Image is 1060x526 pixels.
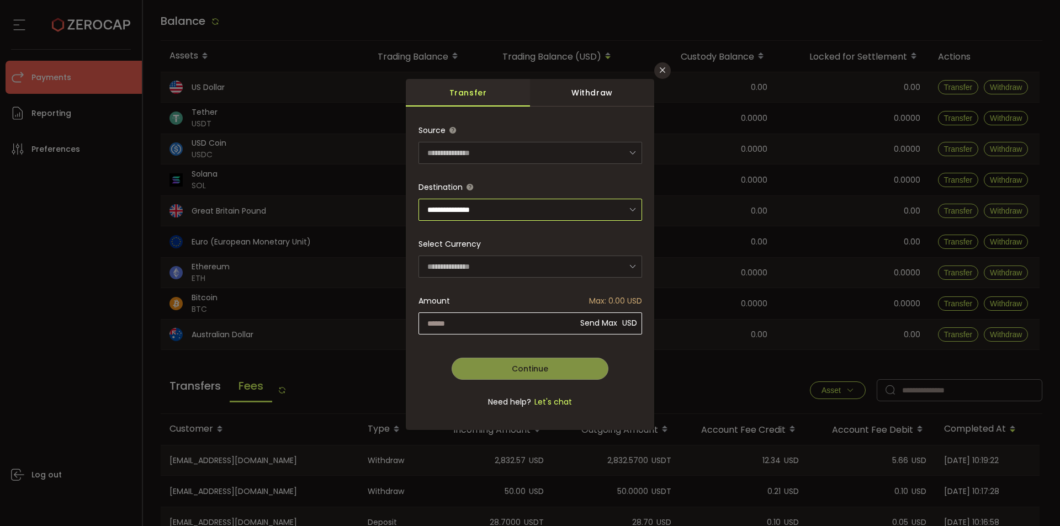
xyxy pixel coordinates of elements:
[654,62,671,79] button: Close
[530,79,654,107] div: Withdraw
[418,182,463,193] span: Destination
[1005,473,1060,526] iframe: Chat Widget
[531,396,572,407] span: Let's chat
[579,312,619,334] span: Send Max
[622,317,637,328] span: USD
[512,363,548,374] span: Continue
[418,125,446,136] span: Source
[418,238,481,249] label: Select Currency
[406,79,654,430] div: dialog
[488,396,531,407] span: Need help?
[418,290,450,312] span: Amount
[589,290,642,312] span: Max: 0.00 USD
[406,79,530,107] div: Transfer
[452,358,608,380] button: Continue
